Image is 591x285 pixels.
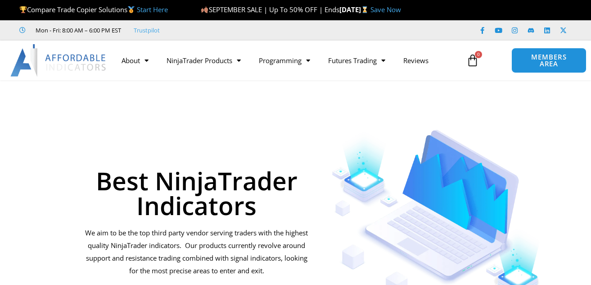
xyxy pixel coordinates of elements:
img: ⌛ [361,6,368,13]
a: 0 [453,47,492,74]
strong: [DATE] [339,5,370,14]
a: MEMBERS AREA [511,48,586,73]
span: Mon - Fri: 8:00 AM – 6:00 PM EST [33,25,121,36]
a: NinjaTrader Products [158,50,250,71]
h1: Best NinjaTrader Indicators [83,168,310,218]
span: Compare Trade Copier Solutions [19,5,168,14]
a: Save Now [370,5,401,14]
img: 🏆 [20,6,27,13]
span: MEMBERS AREA [521,54,577,67]
a: Trustpilot [134,25,160,36]
a: Reviews [394,50,438,71]
a: About [113,50,158,71]
a: Programming [250,50,319,71]
nav: Menu [113,50,461,71]
span: 0 [475,51,482,58]
a: Start Here [137,5,168,14]
a: Futures Trading [319,50,394,71]
img: 🥇 [128,6,135,13]
img: LogoAI | Affordable Indicators – NinjaTrader [10,44,107,77]
img: 🍂 [201,6,208,13]
span: SEPTEMBER SALE | Up To 50% OFF | Ends [201,5,339,14]
p: We aim to be the top third party vendor serving traders with the highest quality NinjaTrader indi... [83,227,310,277]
